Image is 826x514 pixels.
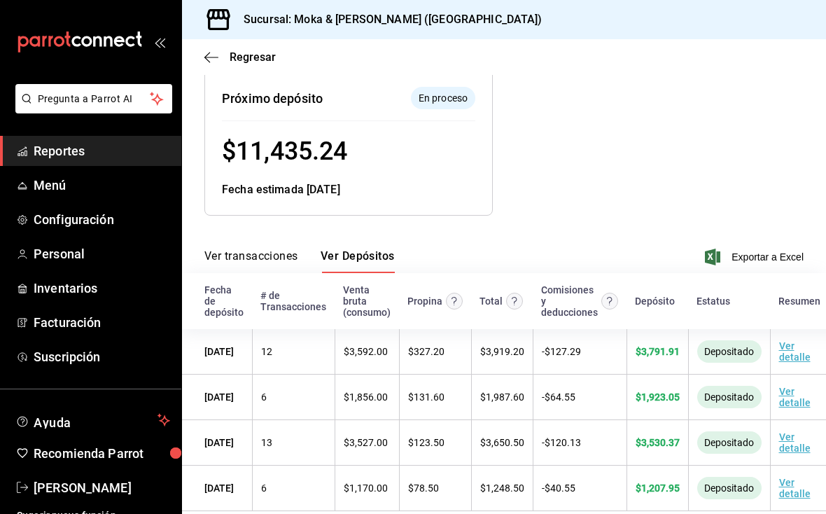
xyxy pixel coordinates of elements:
[541,284,598,318] div: Comisiones y deducciones
[480,391,524,403] span: $ 1,987.60
[34,279,170,298] span: Inventarios
[542,482,575,494] span: - $ 40.55
[413,91,473,106] span: En proceso
[34,176,170,195] span: Menú
[204,249,298,273] button: Ver transacciones
[260,290,326,312] div: # de Transacciones
[204,50,276,64] button: Regresar
[411,87,475,109] div: El depósito aún no se ha enviado a tu cuenta bancaria.
[344,482,388,494] span: $ 1,170.00
[408,482,439,494] span: $ 78.50
[779,386,811,408] a: Ver detalle
[34,210,170,229] span: Configuración
[697,477,762,499] div: El monto ha sido enviado a tu cuenta bancaria. Puede tardar en verse reflejado, según la entidad ...
[601,293,618,310] svg: Contempla comisión de ventas y propinas, IVA, cancelaciones y devoluciones.
[408,437,444,448] span: $ 123.50
[708,249,804,265] button: Exportar a Excel
[542,346,581,357] span: - $ 127.29
[779,431,811,454] a: Ver detalle
[699,346,759,357] span: Depositado
[542,391,575,403] span: - $ 64.55
[204,284,244,318] div: Fecha de depósito
[480,437,524,448] span: $ 3,650.50
[182,466,252,511] td: [DATE]
[34,244,170,263] span: Personal
[252,420,335,466] td: 13
[779,340,811,363] a: Ver detalle
[10,102,172,116] a: Pregunta a Parrot AI
[636,482,680,494] span: $ 1,207.95
[697,431,762,454] div: El monto ha sido enviado a tu cuenta bancaria. Puede tardar en verse reflejado, según la entidad ...
[696,296,730,307] div: Estatus
[408,391,444,403] span: $ 131.60
[636,346,680,357] span: $ 3,791.91
[34,347,170,366] span: Suscripción
[779,477,811,499] a: Ver detalle
[699,482,759,494] span: Depositado
[34,444,170,463] span: Recomienda Parrot
[697,386,762,408] div: El monto ha sido enviado a tu cuenta bancaria. Puede tardar en verse reflejado, según la entidad ...
[34,141,170,160] span: Reportes
[38,92,150,106] span: Pregunta a Parrot AI
[699,437,759,448] span: Depositado
[344,346,388,357] span: $ 3,592.00
[635,296,675,307] div: Depósito
[154,36,165,48] button: open_drawer_menu
[480,346,524,357] span: $ 3,919.20
[34,478,170,497] span: [PERSON_NAME]
[408,346,444,357] span: $ 327.20
[222,89,323,108] div: Próximo depósito
[479,296,503,307] div: Total
[252,329,335,375] td: 12
[446,293,463,310] svg: Las propinas mostradas excluyen toda configuración de retención.
[34,412,152,429] span: Ayuda
[480,482,524,494] span: $ 1,248.50
[232,11,542,28] h3: Sucursal: Moka & [PERSON_NAME] ([GEOGRAPHIC_DATA])
[343,284,391,318] div: Venta bruta (consumo)
[252,466,335,511] td: 6
[182,375,252,420] td: [DATE]
[699,391,759,403] span: Depositado
[344,391,388,403] span: $ 1,856.00
[778,296,820,307] div: Resumen
[182,420,252,466] td: [DATE]
[34,313,170,332] span: Facturación
[222,137,347,166] span: $ 11,435.24
[542,437,581,448] span: - $ 120.13
[182,329,252,375] td: [DATE]
[321,249,395,273] button: Ver Depósitos
[222,181,475,198] div: Fecha estimada [DATE]
[252,375,335,420] td: 6
[636,437,680,448] span: $ 3,530.37
[344,437,388,448] span: $ 3,527.00
[506,293,523,310] svg: Este monto equivale al total de la venta más otros abonos antes de aplicar comisión e IVA.
[697,340,762,363] div: El monto ha sido enviado a tu cuenta bancaria. Puede tardar en verse reflejado, según la entidad ...
[407,296,442,307] div: Propina
[204,249,395,273] div: navigation tabs
[636,391,680,403] span: $ 1,923.05
[15,84,172,113] button: Pregunta a Parrot AI
[230,50,276,64] span: Regresar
